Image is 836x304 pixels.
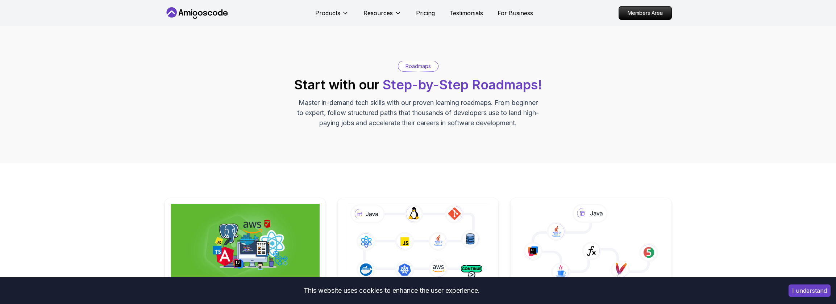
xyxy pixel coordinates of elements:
h2: Start with our [294,77,542,92]
button: Resources [363,9,402,23]
p: Products [315,9,340,17]
img: Full Stack Professional v2 [171,204,320,282]
p: Roadmaps [405,63,431,70]
button: Accept cookies [789,284,831,297]
button: Products [315,9,349,23]
p: Resources [363,9,393,17]
iframe: chat widget [791,259,836,293]
div: This website uses cookies to enhance the user experience. [5,283,778,299]
span: Step-by-Step Roadmaps! [383,77,542,93]
a: Testimonials [449,9,483,17]
p: Members Area [619,7,671,20]
a: Pricing [416,9,435,17]
p: Master in-demand tech skills with our proven learning roadmaps. From beginner to expert, follow s... [296,98,540,128]
a: For Business [498,9,533,17]
a: Members Area [619,6,672,20]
